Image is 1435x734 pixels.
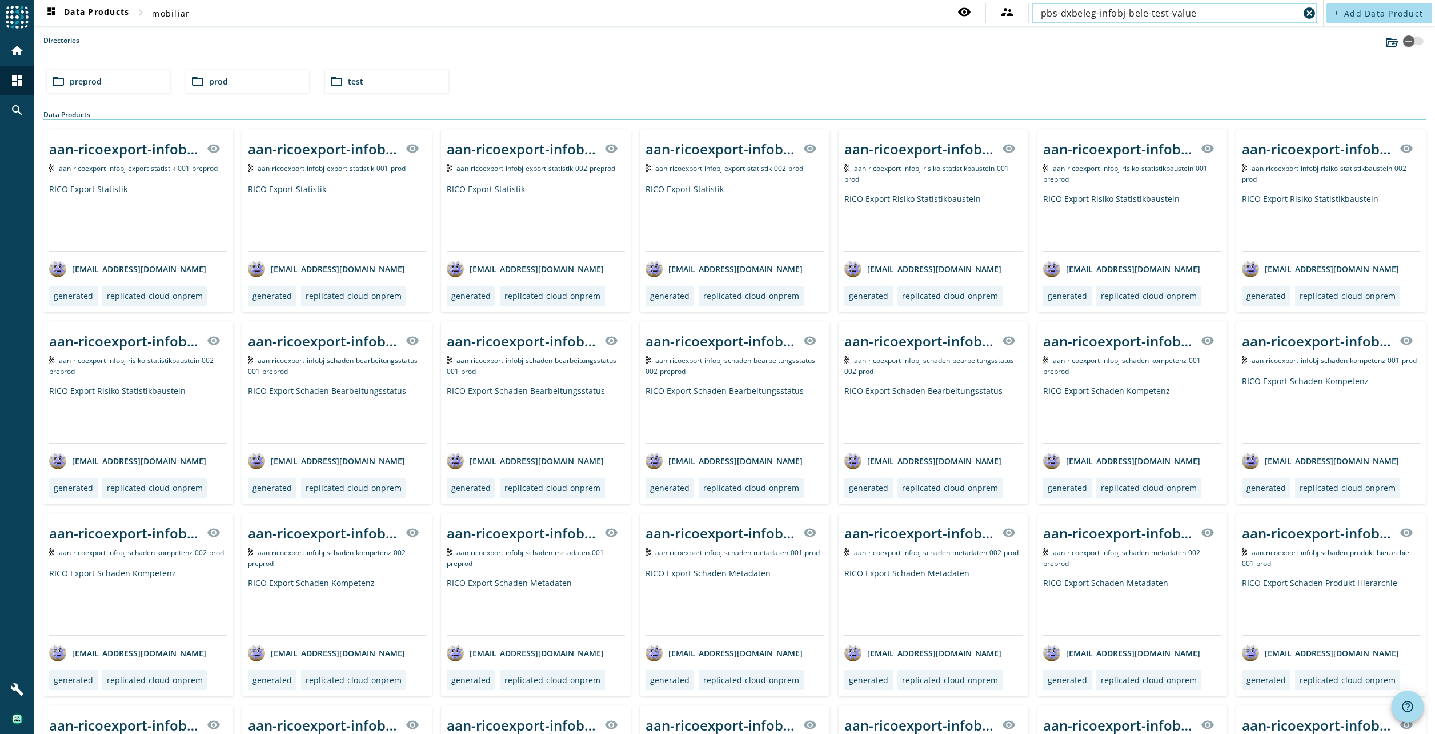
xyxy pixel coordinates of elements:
span: Data Products [45,6,129,20]
div: generated [849,290,888,301]
div: [EMAIL_ADDRESS][DOMAIN_NAME] [844,452,1001,469]
div: [EMAIL_ADDRESS][DOMAIN_NAME] [248,260,405,277]
div: aan-ricoexport-infobj-risiko-statistikbaustein-002-_stage_ [49,332,200,350]
div: RICO Export Risiko Statistikbaustein [844,193,1023,251]
mat-icon: visibility [1201,142,1214,155]
mat-icon: visibility [406,526,419,540]
mat-icon: visibility [1400,718,1413,732]
div: [EMAIL_ADDRESS][DOMAIN_NAME] [646,260,803,277]
mat-icon: dashboard [45,6,58,20]
span: Kafka Topic: aan-ricoexport-infobj-risiko-statistikbaustein-002-preprod [49,356,216,376]
span: Kafka Topic: aan-ricoexport-infobj-schaden-kompetenz-002-prod [59,548,224,557]
div: RICO Export Schaden Bearbeitungsstatus [248,385,426,443]
img: Kafka Topic: aan-ricoexport-infobj-risiko-statistikbaustein-001-preprod [1043,164,1048,172]
span: Kafka Topic: aan-ricoexport-infobj-schaden-kompetenz-002-preprod [248,548,408,568]
div: [EMAIL_ADDRESS][DOMAIN_NAME] [1043,452,1200,469]
img: Kafka Topic: aan-ricoexport-infobj-schaden-metadaten-001-prod [646,548,651,556]
div: replicated-cloud-onprem [902,482,998,493]
button: mobiliar [147,3,194,23]
div: [EMAIL_ADDRESS][DOMAIN_NAME] [49,260,206,277]
div: replicated-cloud-onprem [703,482,799,493]
img: Kafka Topic: aan-ricoexport-infobj-schaden-metadaten-002-prod [844,548,849,556]
div: aan-ricoexport-infobj-schaden-bearbeitungsstatus-001-_stage_ [447,332,598,350]
div: replicated-cloud-onprem [107,482,203,493]
mat-icon: visibility [207,526,221,540]
div: RICO Export Schaden Metadaten [844,568,1023,635]
div: aan-ricoexport-infobj-risiko-statistikbaustein-002-_stage_ [1242,139,1393,158]
button: Clear [1301,5,1317,21]
div: aan-ricoexport-infobj-schaden-kompetenz-002-_stage_ [248,524,399,542]
img: avatar [646,644,663,661]
div: RICO Export Statistik [248,183,426,251]
div: aan-ricoexport-infobj-schaden-kompetenz-001-_stage_ [1043,332,1194,350]
img: avatar [49,260,66,277]
mat-icon: visibility [1002,142,1016,155]
img: Kafka Topic: aan-ricoexport-infobj-export-statistik-001-preprod [49,164,54,172]
div: [EMAIL_ADDRESS][DOMAIN_NAME] [1043,644,1200,661]
img: avatar [1043,452,1060,469]
mat-icon: visibility [207,718,221,732]
div: generated [252,290,292,301]
div: [EMAIL_ADDRESS][DOMAIN_NAME] [1242,452,1399,469]
mat-icon: visibility [1002,718,1016,732]
img: Kafka Topic: aan-ricoexport-infobj-schaden-bearbeitungsstatus-001-preprod [248,356,253,364]
img: Kafka Topic: aan-ricoexport-infobj-schaden-metadaten-001-preprod [447,548,452,556]
mat-icon: visibility [1002,526,1016,540]
mat-icon: visibility [803,718,817,732]
span: Kafka Topic: aan-ricoexport-infobj-risiko-statistikbaustein-002-prod [1242,163,1409,184]
img: Kafka Topic: aan-ricoexport-infobj-export-statistik-001-prod [248,164,253,172]
div: generated [54,675,93,685]
div: RICO Export Statistik [49,183,227,251]
div: generated [650,675,690,685]
mat-icon: home [10,44,24,58]
div: replicated-cloud-onprem [902,675,998,685]
img: spoud-logo.svg [6,6,29,29]
div: RICO Export Statistik [447,183,625,251]
div: aan-ricoexport-infobj-schaden-produkt-hierarchie-001-_stage_ [1242,524,1393,542]
div: [EMAIL_ADDRESS][DOMAIN_NAME] [248,452,405,469]
div: generated [849,482,888,493]
div: RICO Export Risiko Statistikbaustein [49,385,227,443]
div: [EMAIL_ADDRESS][DOMAIN_NAME] [49,452,206,469]
div: generated [1246,675,1286,685]
div: RICO Export Schaden Metadaten [447,577,625,635]
mat-icon: visibility [406,718,419,732]
div: generated [451,290,491,301]
img: Kafka Topic: aan-ricoexport-infobj-risiko-statistikbaustein-002-preprod [49,356,54,364]
div: RICO Export Schaden Kompetenz [49,568,227,635]
div: RICO Export Risiko Statistikbaustein [1242,193,1420,251]
div: [EMAIL_ADDRESS][DOMAIN_NAME] [844,260,1001,277]
div: RICO Export Schaden Produkt Hierarchie [1242,577,1420,635]
img: Kafka Topic: aan-ricoexport-infobj-schaden-kompetenz-001-prod [1242,356,1247,364]
div: [EMAIL_ADDRESS][DOMAIN_NAME] [646,452,803,469]
img: avatar [1242,260,1259,277]
img: avatar [447,260,464,277]
mat-icon: visibility [1002,334,1016,348]
div: generated [451,675,491,685]
img: Kafka Topic: aan-ricoexport-infobj-risiko-statistikbaustein-002-prod [1242,164,1247,172]
mat-icon: dashboard [10,74,24,87]
div: generated [1048,290,1087,301]
button: Add Data Product [1326,3,1432,23]
div: RICO Export Risiko Statistikbaustein [1043,193,1221,251]
div: replicated-cloud-onprem [1101,675,1197,685]
img: 2328aa3c191fe0367592daf632b78e99 [11,713,23,725]
div: [EMAIL_ADDRESS][DOMAIN_NAME] [844,644,1001,661]
mat-icon: visibility [957,5,971,19]
mat-icon: visibility [604,142,618,155]
div: replicated-cloud-onprem [107,290,203,301]
img: Kafka Topic: aan-ricoexport-infobj-schaden-kompetenz-002-preprod [248,548,253,556]
mat-icon: cancel [1302,6,1316,20]
span: Add Data Product [1344,8,1423,19]
div: [EMAIL_ADDRESS][DOMAIN_NAME] [447,644,604,661]
div: aan-ricoexport-infobj-schaden-bearbeitungsstatus-002-_stage_ [844,332,995,350]
mat-icon: folder_open [51,74,65,88]
div: aan-ricoexport-infobj-export-statistik-002-_stage_ [447,139,598,158]
img: avatar [1043,260,1060,277]
div: RICO Export Schaden Bearbeitungsstatus [447,385,625,443]
div: RICO Export Statistik [646,183,824,251]
div: replicated-cloud-onprem [306,290,402,301]
mat-icon: visibility [1201,718,1214,732]
img: avatar [447,452,464,469]
span: prod [209,76,228,87]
